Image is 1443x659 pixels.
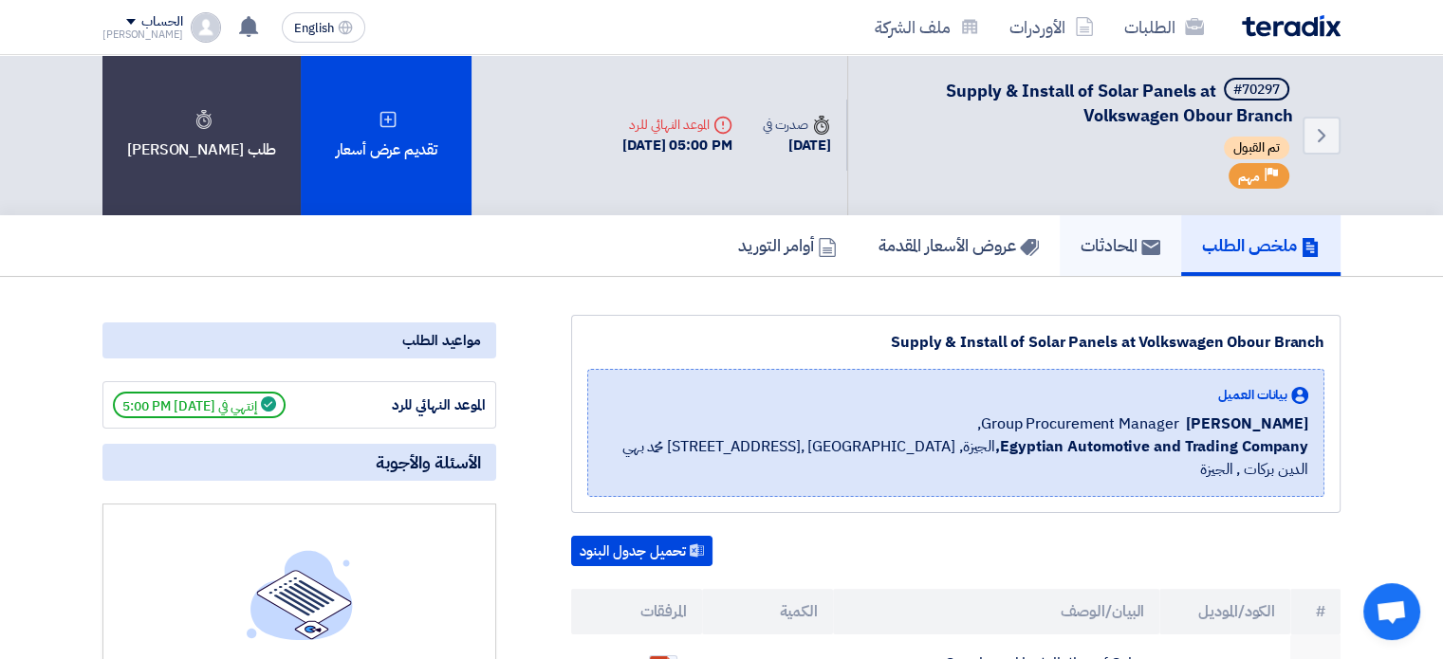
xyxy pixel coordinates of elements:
img: empty_state_list.svg [247,550,353,639]
span: Supply & Install of Solar Panels at Volkswagen Obour Branch [946,78,1293,128]
div: طلب [PERSON_NAME] [102,55,301,215]
span: الجيزة, [GEOGRAPHIC_DATA] ,[STREET_ADDRESS] محمد بهي الدين بركات , الجيزة [603,435,1308,481]
span: مهم [1238,168,1260,186]
div: Supply & Install of Solar Panels at Volkswagen Obour Branch [587,331,1324,354]
div: [PERSON_NAME] [102,29,183,40]
div: صدرت في [763,115,831,135]
img: Teradix logo [1242,15,1341,37]
h5: المحادثات [1081,234,1160,256]
div: الموعد النهائي للرد [622,115,732,135]
th: # [1290,589,1341,634]
div: مواعيد الطلب [102,322,496,358]
a: ملف الشركة [860,5,994,49]
th: الكمية [702,589,833,634]
button: تحميل جدول البنود [571,536,712,566]
span: English [294,22,334,35]
div: [DATE] 05:00 PM [622,135,732,156]
th: المرفقات [571,589,702,634]
div: الموعد النهائي للرد [343,394,486,416]
span: الأسئلة والأجوبة [376,451,481,473]
div: [DATE] [763,135,831,156]
b: Egyptian Automotive and Trading Company, [995,435,1308,458]
a: عروض الأسعار المقدمة [858,215,1060,276]
span: إنتهي في [DATE] 5:00 PM [113,392,286,418]
span: تم القبول [1224,137,1289,159]
button: English [282,12,365,43]
span: [PERSON_NAME] [1186,412,1308,435]
a: الطلبات [1109,5,1219,49]
h5: Supply & Install of Solar Panels at Volkswagen Obour Branch [871,78,1293,127]
th: الكود/الموديل [1159,589,1290,634]
a: الأوردرات [994,5,1109,49]
h5: أوامر التوريد [738,234,837,256]
h5: ملخص الطلب [1202,234,1320,256]
th: البيان/الوصف [833,589,1160,634]
img: profile_test.png [191,12,221,43]
div: الحساب [141,14,182,30]
a: المحادثات [1060,215,1181,276]
div: #70297 [1233,83,1280,97]
div: تقديم عرض أسعار [301,55,472,215]
div: Open chat [1363,583,1420,640]
span: Group Procurement Manager, [977,412,1178,435]
a: ملخص الطلب [1181,215,1341,276]
span: بيانات العميل [1218,385,1287,405]
h5: عروض الأسعار المقدمة [879,234,1039,256]
a: أوامر التوريد [717,215,858,276]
